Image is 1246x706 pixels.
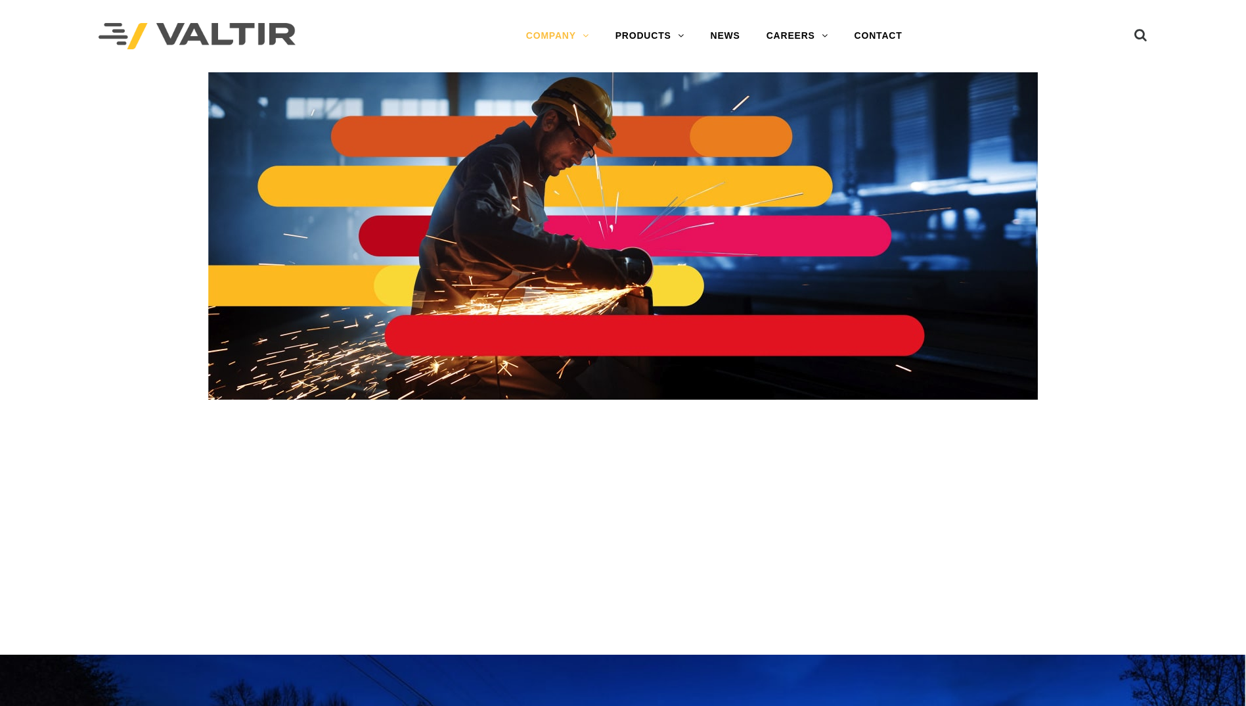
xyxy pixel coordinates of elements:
[753,23,841,49] a: CAREERS
[99,23,296,50] img: Valtir
[323,542,1047,588] p: You may not know this name yet, but you know us. We’ve been around. We didn’t just break the mold...
[323,482,1047,504] h2: ALWAYS EVOLVING
[602,23,698,49] a: PRODUCTS
[513,23,602,49] a: COMPANY
[841,23,916,49] a: CONTACT
[323,515,619,528] strong: Allow us to reintroduce ourselves. We are Valtir.
[698,23,753,49] a: NEWS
